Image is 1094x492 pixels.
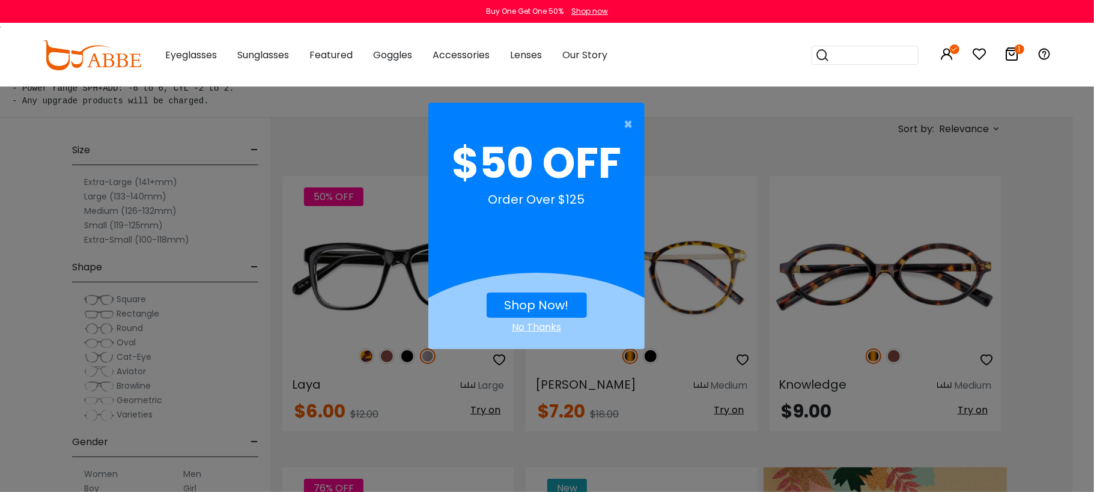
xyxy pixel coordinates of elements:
[487,293,587,318] button: Shop Now!
[486,6,564,17] div: Buy One Get One 50%
[505,297,569,314] a: Shop Now!
[510,48,542,62] span: Lenses
[237,48,289,62] span: Sunglasses
[571,6,608,17] div: Shop now
[624,112,639,136] span: ×
[438,190,635,220] div: Order Over $125
[309,48,353,62] span: Featured
[438,136,635,190] div: $50 OFF
[1015,44,1024,54] i: 1
[562,48,607,62] span: Our Story
[43,40,141,70] img: abbeglasses.com
[428,320,645,335] div: Close
[433,48,490,62] span: Accessories
[373,48,412,62] span: Goggles
[565,6,608,16] a: Shop now
[1005,49,1020,63] a: 1
[165,48,217,62] span: Eyeglasses
[422,112,639,136] button: Close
